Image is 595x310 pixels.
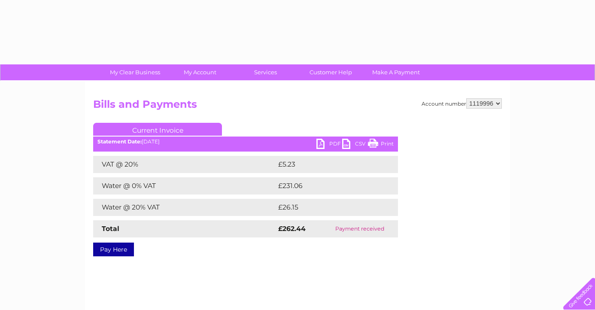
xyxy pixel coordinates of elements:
[276,177,382,195] td: £231.06
[93,177,276,195] td: Water @ 0% VAT
[93,98,502,115] h2: Bills and Payments
[316,139,342,151] a: PDF
[422,98,502,109] div: Account number
[93,139,398,145] div: [DATE]
[102,225,119,233] strong: Total
[93,243,134,256] a: Pay Here
[361,64,431,80] a: Make A Payment
[93,199,276,216] td: Water @ 20% VAT
[278,225,306,233] strong: £262.44
[276,199,380,216] td: £26.15
[100,64,170,80] a: My Clear Business
[368,139,394,151] a: Print
[97,138,142,145] b: Statement Date:
[93,156,276,173] td: VAT @ 20%
[276,156,378,173] td: £5.23
[322,220,398,237] td: Payment received
[342,139,368,151] a: CSV
[165,64,236,80] a: My Account
[93,123,222,136] a: Current Invoice
[230,64,301,80] a: Services
[295,64,366,80] a: Customer Help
